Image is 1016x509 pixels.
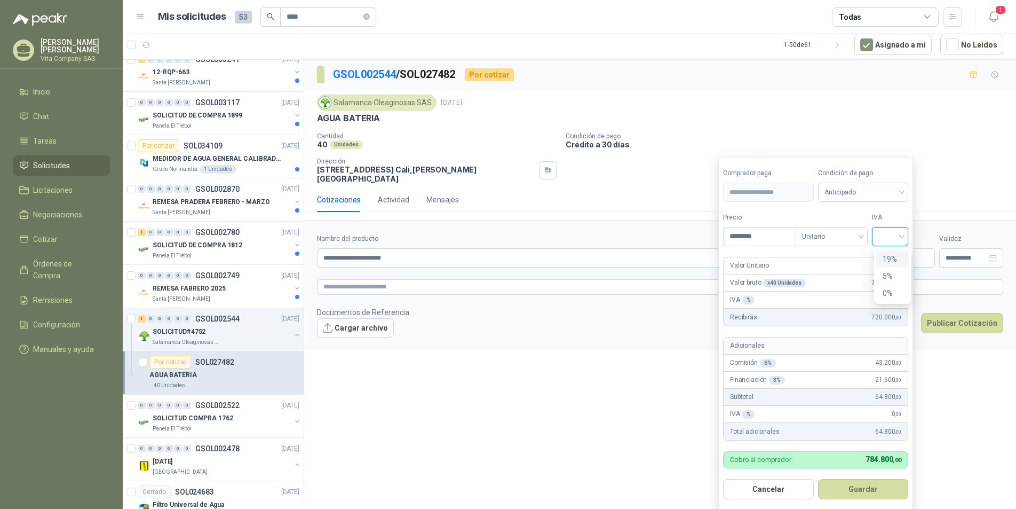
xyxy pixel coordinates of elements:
button: Cancelar [723,479,814,499]
div: 0 [156,272,164,279]
a: 0 0 0 0 0 0 GSOL002870[DATE] Company LogoREMESA PRADERA FEBRERO - MARZOSanta [PERSON_NAME] [138,183,301,217]
div: x 40 Unidades [763,279,805,287]
div: 1 - 50 de 61 [784,36,846,53]
span: 0 [892,409,901,419]
button: 1 [984,7,1003,27]
div: 0 [174,315,182,323]
button: Cargar archivo [317,318,394,338]
img: Logo peakr [13,13,67,26]
p: SOLICITUD COMPRA 1762 [153,413,233,424]
div: Todas [839,11,861,23]
span: 1 [995,5,1006,15]
div: 0 [183,445,191,452]
div: 0 [165,99,173,106]
span: Unitario [802,229,861,245]
a: 0 0 0 0 0 0 GSOL002749[DATE] Company LogoREMESA FABRERO 2025Santa [PERSON_NAME] [138,269,301,303]
p: SOL027482 [195,358,234,366]
p: Panela El Trébol [153,425,192,433]
div: 0 [174,402,182,409]
div: 0 [138,99,146,106]
div: Unidades [330,140,363,149]
div: 0% [883,287,902,299]
div: 5% [876,268,909,285]
p: GSOL002749 [195,272,240,279]
a: Órdenes de Compra [13,254,110,286]
p: Documentos de Referencia [317,307,409,318]
p: GSOL002522 [195,402,240,409]
div: Por cotizar [465,68,514,81]
p: Grupo Normandía [153,165,197,174]
label: Validez [939,234,1003,244]
div: Por cotizar [149,356,191,369]
div: % [742,296,755,304]
div: Cotizaciones [317,194,361,206]
a: Configuración [13,315,110,335]
div: 0 [138,445,146,452]
img: Company Logo [138,330,150,342]
p: [GEOGRAPHIC_DATA] [153,468,208,476]
span: 53 [235,11,252,24]
span: ,00 [893,457,901,464]
p: Dirección [317,158,535,165]
span: Cotizar [33,233,58,245]
img: Company Logo [138,459,150,472]
button: Publicar Cotización [921,313,1003,333]
img: Company Logo [138,113,150,126]
span: Chat [33,111,49,122]
div: 0 [156,445,164,452]
p: GSOL002478 [195,445,240,452]
img: Company Logo [138,156,150,169]
span: ,00 [895,377,901,383]
p: Valor Unitario [730,261,769,271]
img: Company Logo [138,70,150,83]
div: 1 [138,315,146,323]
p: SOL024683 [175,488,214,496]
div: Cerrado [138,485,171,498]
div: 0 [147,229,155,236]
p: [DATE] [281,401,299,411]
a: 1 0 0 0 0 0 GSOL002544[DATE] Company LogoSOLICITUD#4752Salamanca Oleaginosas SAS [138,312,301,347]
a: Negociaciones [13,205,110,225]
div: 0 [174,229,182,236]
div: 0 [156,229,164,236]
div: 19% [876,250,909,268]
div: 0 [165,272,173,279]
span: ,00 [895,315,901,320]
label: Condición de pago [818,168,909,178]
span: 21.600 [875,375,901,385]
h1: Mis solicitudes [158,9,226,25]
div: 6 % [760,359,776,367]
label: Precio [723,213,796,223]
div: 0 [147,402,155,409]
div: Por cotizar [138,139,179,152]
a: Por cotizarSOL034109[DATE] Company LogoMEDIDOR DE AGUA GENERAL CALIBRADO Ø1-1/2" HOMOLOGADO POR E... [123,135,304,178]
a: 0 0 0 0 0 0 GSOL002478[DATE] Company Logo[DATE][GEOGRAPHIC_DATA] [138,442,301,476]
div: 5% [883,270,902,282]
p: [DATE] [441,98,462,108]
p: Santa [PERSON_NAME] [153,295,210,303]
span: ,00 [895,360,901,366]
a: Remisiones [13,290,110,310]
p: 40 [317,140,328,149]
img: Company Logo [138,286,150,299]
span: close-circle [363,13,370,20]
a: Cotizar [13,229,110,249]
div: 0 [147,445,155,452]
span: Tareas [33,135,57,147]
div: 0 [156,185,164,193]
p: Santa [PERSON_NAME] [153,79,210,87]
div: 0 [165,402,173,409]
div: 0 [147,185,155,193]
div: 0 [156,99,164,106]
div: 0 [138,402,146,409]
label: Comprador paga [723,168,814,178]
p: Adicionales [730,341,764,351]
button: No Leídos [940,35,1003,55]
a: 1 0 0 0 0 0 GSOL003241[DATE] Company Logo12-RQP-663Santa [PERSON_NAME] [138,53,301,87]
span: 720.000 [871,312,901,323]
a: Inicio [13,82,110,102]
div: 0 [138,185,146,193]
div: 0 [156,315,164,323]
div: 0 [165,185,173,193]
p: Valor bruto [730,278,806,288]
